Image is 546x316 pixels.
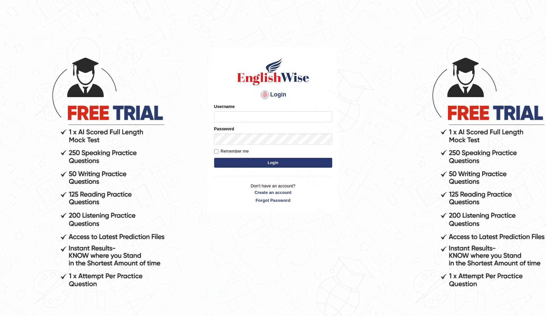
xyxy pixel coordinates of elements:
[214,90,332,100] h4: Login
[214,149,218,154] input: Remember me
[236,57,311,86] img: Logo of English Wise sign in for intelligent practice with AI
[214,103,235,110] label: Username
[214,197,332,203] a: Forgot Password
[214,126,234,132] label: Password
[214,158,332,168] button: Login
[214,183,332,203] p: Don't have an account?
[214,148,249,155] label: Remember me
[214,189,332,196] a: Create an account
